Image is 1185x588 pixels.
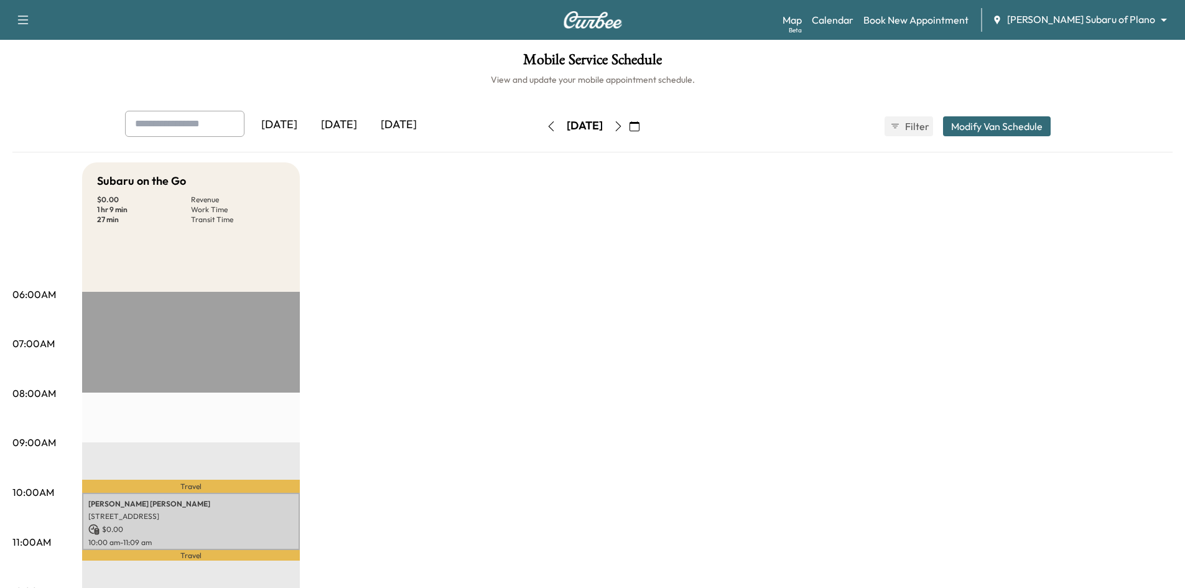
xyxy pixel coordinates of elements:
p: 1 hr 9 min [97,205,191,215]
p: 09:00AM [12,435,56,450]
h1: Mobile Service Schedule [12,52,1173,73]
p: Transit Time [191,215,285,225]
span: [PERSON_NAME] Subaru of Plano [1007,12,1155,27]
p: 07:00AM [12,336,55,351]
div: [DATE] [309,111,369,139]
p: [PERSON_NAME] [PERSON_NAME] [88,499,294,509]
a: Calendar [812,12,853,27]
a: MapBeta [783,12,802,27]
a: Book New Appointment [863,12,969,27]
p: Travel [82,550,300,560]
div: [DATE] [249,111,309,139]
div: [DATE] [567,118,603,134]
p: $ 0.00 [88,524,294,535]
p: Travel [82,480,300,492]
h5: Subaru on the Go [97,172,186,190]
p: 11:00AM [12,534,51,549]
h6: View and update your mobile appointment schedule. [12,73,1173,86]
img: Curbee Logo [563,11,623,29]
p: Work Time [191,205,285,215]
p: $ 0.00 [97,195,191,205]
div: Beta [789,26,802,35]
p: 08:00AM [12,386,56,401]
div: [DATE] [369,111,429,139]
p: 10:00 am - 11:09 am [88,538,294,548]
button: Filter [885,116,933,136]
p: 06:00AM [12,287,56,302]
p: [STREET_ADDRESS] [88,511,294,521]
p: 10:00AM [12,485,54,500]
button: Modify Van Schedule [943,116,1051,136]
p: Revenue [191,195,285,205]
p: 27 min [97,215,191,225]
span: Filter [905,119,927,134]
